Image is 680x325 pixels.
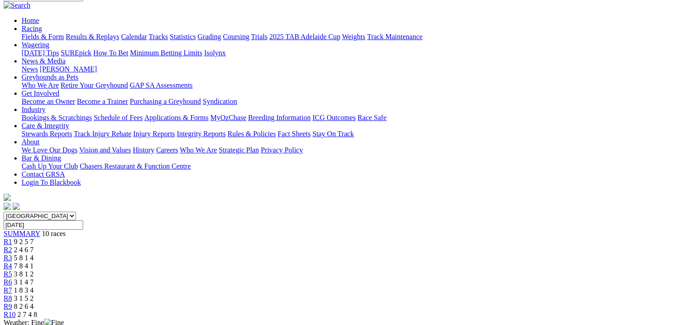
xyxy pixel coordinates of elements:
[357,114,386,121] a: Race Safe
[22,65,676,73] div: News & Media
[22,81,59,89] a: Who We Are
[14,303,34,310] span: 8 2 6 4
[251,33,267,40] a: Trials
[248,114,311,121] a: Breeding Information
[93,114,142,121] a: Schedule of Fees
[367,33,422,40] a: Track Maintenance
[22,122,69,129] a: Care & Integrity
[22,57,66,65] a: News & Media
[4,278,12,286] a: R6
[144,114,209,121] a: Applications & Forms
[14,278,34,286] span: 3 1 4 7
[22,89,59,97] a: Get Involved
[22,25,42,32] a: Racing
[180,146,217,154] a: Who We Are
[4,238,12,245] a: R1
[22,41,49,49] a: Wagering
[269,33,340,40] a: 2025 TAB Adelaide Cup
[14,270,34,278] span: 3 8 1 2
[203,98,237,105] a: Syndication
[22,162,676,170] div: Bar & Dining
[22,146,676,154] div: About
[177,130,226,138] a: Integrity Reports
[14,254,34,262] span: 5 8 1 4
[40,65,97,73] a: [PERSON_NAME]
[210,114,246,121] a: MyOzChase
[278,130,311,138] a: Fact Sheets
[22,154,61,162] a: Bar & Dining
[18,311,37,318] span: 2 7 4 8
[22,98,676,106] div: Get Involved
[170,33,196,40] a: Statistics
[121,33,147,40] a: Calendar
[22,178,81,186] a: Login To Blackbook
[22,170,65,178] a: Contact GRSA
[61,49,91,57] a: SUREpick
[4,311,16,318] a: R10
[4,303,12,310] a: R9
[312,130,354,138] a: Stay On Track
[4,254,12,262] a: R3
[22,98,75,105] a: Become an Owner
[149,33,168,40] a: Tracks
[22,138,40,146] a: About
[223,33,249,40] a: Coursing
[22,33,676,41] div: Racing
[22,49,676,57] div: Wagering
[80,162,191,170] a: Chasers Restaurant & Function Centre
[14,238,34,245] span: 9 2 5 7
[22,130,676,138] div: Care & Integrity
[22,114,92,121] a: Bookings & Scratchings
[22,162,78,170] a: Cash Up Your Club
[4,270,12,278] a: R5
[22,81,676,89] div: Greyhounds as Pets
[22,17,39,24] a: Home
[22,106,45,113] a: Industry
[22,114,676,122] div: Industry
[22,65,38,73] a: News
[227,130,276,138] a: Rules & Policies
[14,246,34,254] span: 2 4 6 7
[22,130,72,138] a: Stewards Reports
[14,286,34,294] span: 1 8 3 4
[261,146,303,154] a: Privacy Policy
[22,33,64,40] a: Fields & Form
[79,146,131,154] a: Vision and Values
[4,194,11,201] img: logo-grsa-white.png
[4,230,40,237] a: SUMMARY
[22,49,59,57] a: [DATE] Tips
[4,246,12,254] a: R2
[204,49,226,57] a: Isolynx
[130,98,201,105] a: Purchasing a Greyhound
[156,146,178,154] a: Careers
[77,98,128,105] a: Become a Trainer
[219,146,259,154] a: Strategic Plan
[93,49,129,57] a: How To Bet
[61,81,128,89] a: Retire Your Greyhound
[342,33,365,40] a: Weights
[130,49,202,57] a: Minimum Betting Limits
[4,294,12,302] a: R8
[133,130,175,138] a: Injury Reports
[74,130,131,138] a: Track Injury Rebate
[14,262,34,270] span: 7 8 4 1
[133,146,154,154] a: History
[22,73,78,81] a: Greyhounds as Pets
[13,203,20,210] img: twitter.svg
[4,1,31,9] img: Search
[14,294,34,302] span: 3 1 5 2
[312,114,356,121] a: ICG Outcomes
[66,33,119,40] a: Results & Replays
[130,81,193,89] a: GAP SA Assessments
[4,262,12,270] span: R4
[4,286,12,294] span: R7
